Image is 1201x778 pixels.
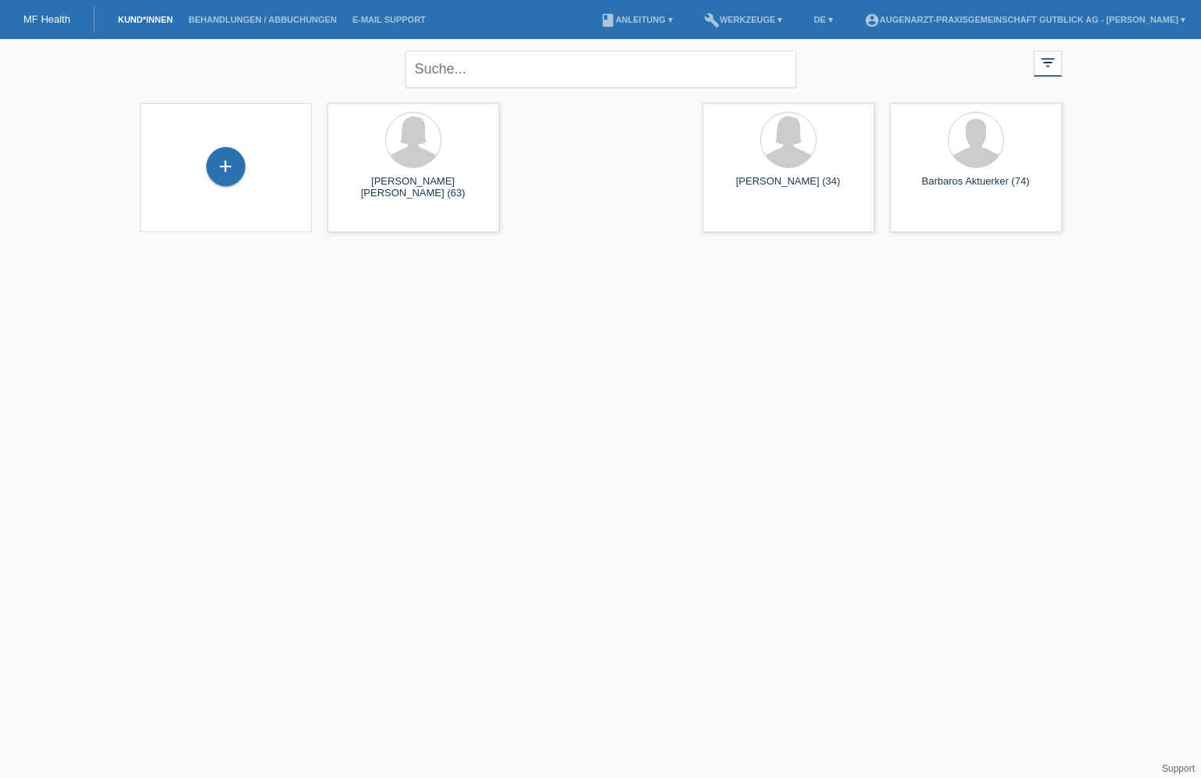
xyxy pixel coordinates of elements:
[715,175,862,200] div: [PERSON_NAME] (34)
[406,51,796,88] input: Suche...
[864,13,880,28] i: account_circle
[704,13,720,28] i: build
[340,175,487,200] div: [PERSON_NAME] [PERSON_NAME] (63)
[600,13,616,28] i: book
[903,175,1049,200] div: Barbaros Aktuerker (74)
[1039,54,1056,71] i: filter_list
[1162,763,1195,774] a: Support
[110,15,181,24] a: Kund*innen
[696,15,791,24] a: buildWerkzeuge ▾
[345,15,434,24] a: E-Mail Support
[592,15,681,24] a: bookAnleitung ▾
[181,15,345,24] a: Behandlungen / Abbuchungen
[856,15,1193,24] a: account_circleAugenarzt-Praxisgemeinschaft Gutblick AG - [PERSON_NAME] ▾
[806,15,840,24] a: DE ▾
[23,13,70,25] a: MF Health
[207,153,245,180] div: Kund*in hinzufügen
[527,175,674,200] div: [PERSON_NAME] (20)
